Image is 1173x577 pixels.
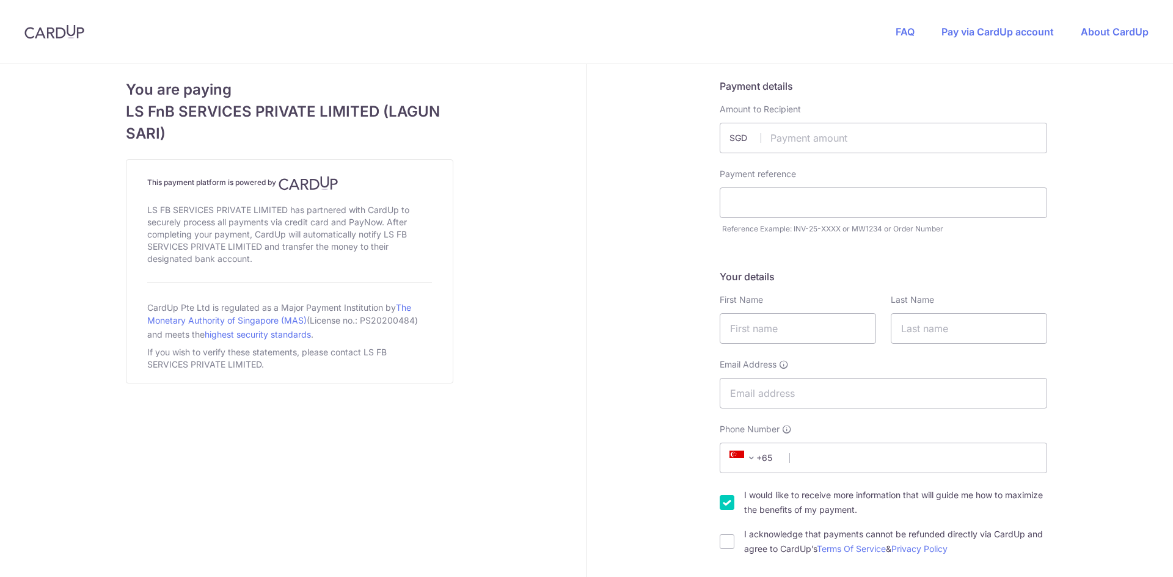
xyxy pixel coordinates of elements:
div: If you wish to verify these statements, please contact LS FB SERVICES PRIVATE LIMITED. [147,344,432,373]
span: LS FnB SERVICES PRIVATE LIMITED (LAGUN SARI) [126,101,453,145]
h4: This payment platform is powered by [147,176,432,191]
img: CardUp [24,24,84,39]
label: First Name [720,294,763,306]
input: Last name [891,313,1047,344]
a: highest security standards [205,329,311,339]
input: First name [720,313,876,344]
label: I would like to receive more information that will guide me how to maximize the benefits of my pa... [744,488,1047,517]
input: Email address [720,378,1047,408]
a: FAQ [896,26,915,38]
div: CardUp Pte Ltd is regulated as a Major Payment Institution by (License no.: PS20200484) and meets... [147,297,432,344]
a: About CardUp [1081,26,1149,38]
div: LS FB SERVICES PRIVATE LIMITED has partnered with CardUp to securely process all payments via cre... [147,201,432,267]
input: Payment amount [720,123,1047,153]
label: Last Name [891,294,934,306]
span: SGD [729,132,761,144]
img: CardUp [279,176,338,191]
a: Privacy Policy [891,543,948,554]
a: Pay via CardUp account [941,26,1054,38]
span: +65 [726,451,781,465]
span: +65 [729,451,759,465]
h5: Payment details [720,79,1047,93]
label: Amount to Recipient [720,103,801,115]
span: Email Address [720,358,777,371]
a: Terms Of Service [817,543,886,554]
div: Reference Example: INV-25-XXXX or MW1234 or Order Number [722,223,1047,235]
h5: Your details [720,269,1047,284]
label: Payment reference [720,168,796,180]
span: You are paying [126,79,453,101]
span: Phone Number [720,423,780,435]
label: I acknowledge that payments cannot be refunded directly via CardUp and agree to CardUp’s & [744,527,1047,556]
